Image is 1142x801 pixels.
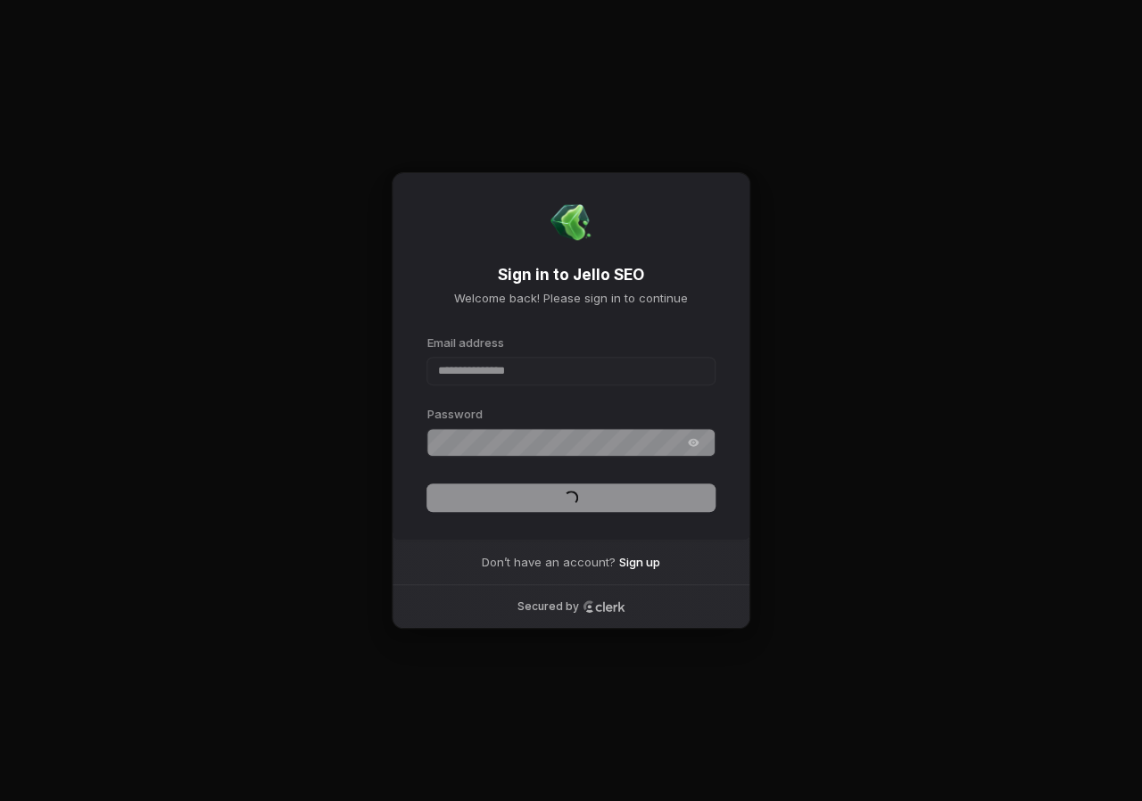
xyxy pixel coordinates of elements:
a: Sign up [619,554,660,570]
img: Jello SEO [550,201,592,244]
p: Welcome back! Please sign in to continue [427,290,715,306]
a: Clerk logo [583,600,625,613]
p: Secured by [517,599,579,614]
span: Don’t have an account? [482,554,616,570]
h1: Sign in to Jello SEO [427,265,715,286]
button: Show password [675,432,711,453]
